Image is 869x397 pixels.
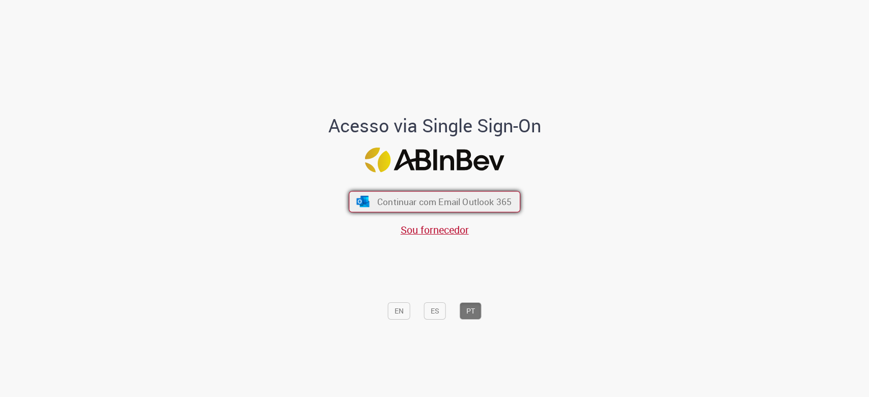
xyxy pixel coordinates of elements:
button: ES [424,302,446,320]
img: ícone Azure/Microsoft 360 [355,196,370,207]
span: Continuar com Email Outlook 365 [377,195,512,207]
button: EN [388,302,410,320]
h1: Acesso via Single Sign-On [293,115,576,135]
a: Sou fornecedor [401,223,469,237]
img: Logo ABInBev [365,148,504,173]
button: ícone Azure/Microsoft 360 Continuar com Email Outlook 365 [349,191,520,212]
button: PT [460,302,482,320]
